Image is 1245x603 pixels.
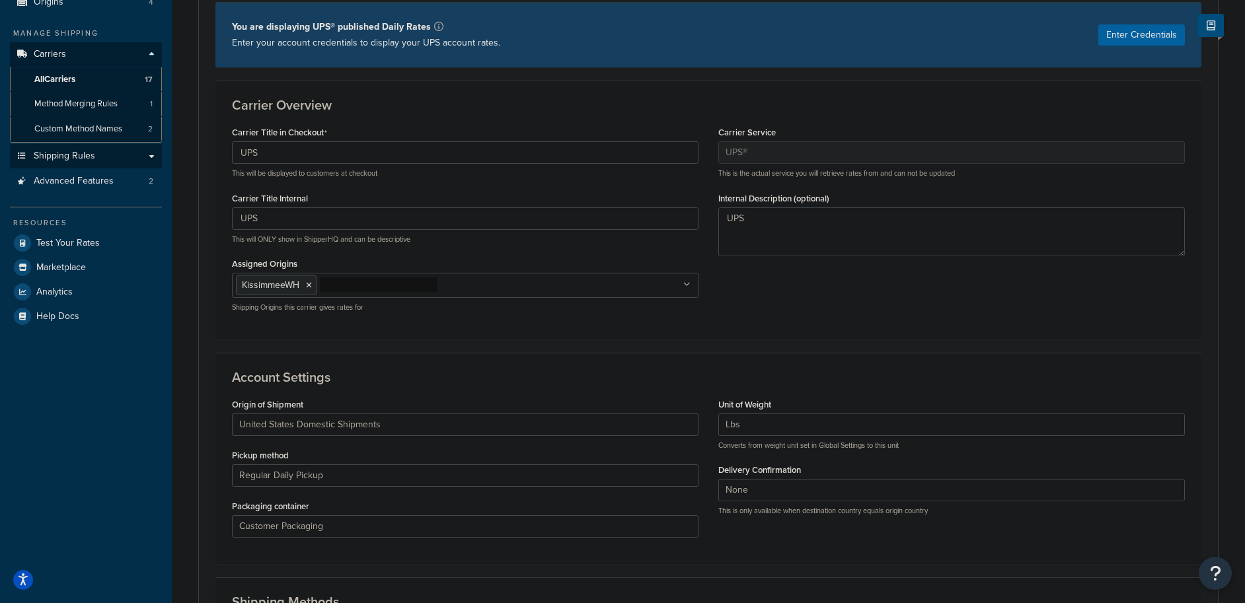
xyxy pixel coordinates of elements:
[10,144,162,168] a: Shipping Rules
[232,234,698,244] p: This will ONLY show in ShipperHQ and can be descriptive
[232,400,303,409] label: Origin of Shipment
[34,98,118,110] span: Method Merging Rules
[148,124,153,135] span: 2
[10,231,162,255] a: Test Your Rates
[10,256,162,279] a: Marketplace
[232,194,308,203] label: Carrier Title Internal
[10,169,162,194] a: Advanced Features2
[10,92,162,116] a: Method Merging Rules1
[34,151,95,162] span: Shipping Rules
[232,259,297,269] label: Assigned Origins
[34,49,66,60] span: Carriers
[232,501,309,511] label: Packaging container
[1098,24,1185,46] button: Enter Credentials
[1199,557,1232,590] button: Open Resource Center
[34,74,75,85] span: All Carriers
[10,280,162,304] a: Analytics
[149,176,153,187] span: 2
[10,117,162,141] a: Custom Method Names2
[718,168,1185,178] p: This is the actual service you will retrieve rates from and can not be updated
[718,194,829,203] label: Internal Description (optional)
[36,238,100,249] span: Test Your Rates
[242,278,299,292] span: KissimmeeWH
[718,127,776,137] label: Carrier Service
[10,217,162,229] div: Resources
[10,304,162,328] a: Help Docs
[10,169,162,194] li: Advanced Features
[36,262,86,273] span: Marketplace
[10,117,162,141] li: Custom Method Names
[232,302,698,312] p: Shipping Origins this carrier gives rates for
[150,98,153,110] span: 1
[36,311,79,322] span: Help Docs
[232,35,500,51] p: Enter your account credentials to display your UPS account rates.
[10,28,162,39] div: Manage Shipping
[232,19,500,35] p: You are displaying UPS® published Daily Rates
[232,450,289,460] label: Pickup method
[145,74,153,85] span: 17
[10,42,162,143] li: Carriers
[718,400,771,409] label: Unit of Weight
[718,465,801,475] label: Delivery Confirmation
[1197,14,1224,37] button: Show Help Docs
[232,98,1185,112] h3: Carrier Overview
[232,127,327,138] label: Carrier Title in Checkout
[10,92,162,116] li: Method Merging Rules
[34,176,114,187] span: Advanced Features
[10,67,162,92] a: AllCarriers17
[718,441,1185,450] p: Converts from weight unit set in Global Settings to this unit
[232,370,1185,384] h3: Account Settings
[36,287,73,298] span: Analytics
[718,506,1185,516] p: This is only available when destination country equals origin country
[34,124,122,135] span: Custom Method Names
[232,168,698,178] p: This will be displayed to customers at checkout
[718,207,1185,256] textarea: UPS
[10,42,162,67] a: Carriers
